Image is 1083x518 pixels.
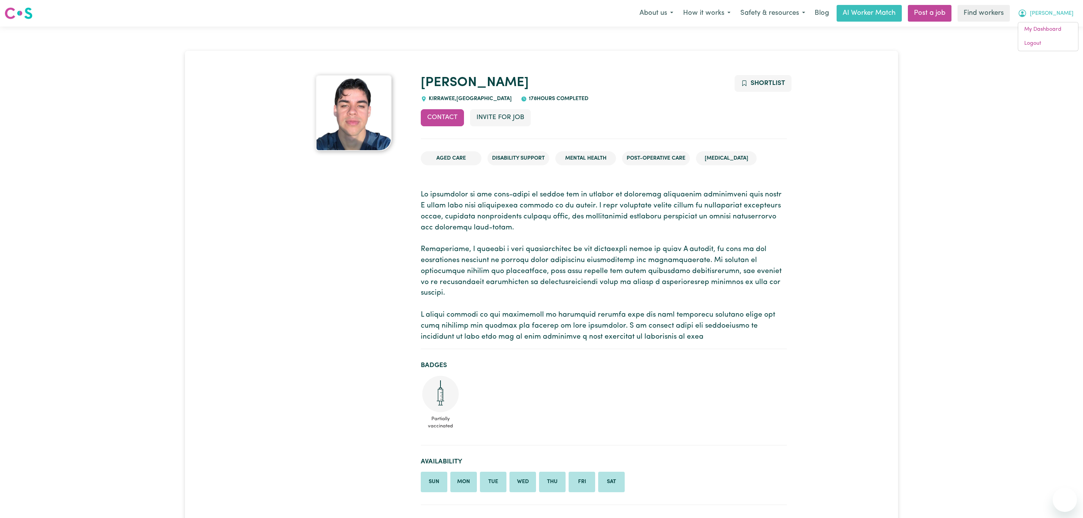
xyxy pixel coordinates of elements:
[421,412,460,433] span: Partially vaccinated
[480,472,506,492] li: Available on Tuesday
[751,80,785,86] span: Shortlist
[1030,9,1074,18] span: [PERSON_NAME]
[509,472,536,492] li: Available on Wednesday
[635,5,678,21] button: About us
[5,6,33,20] img: Careseekers logo
[908,5,951,22] a: Post a job
[1018,22,1078,37] a: My Dashboard
[5,5,33,22] a: Careseekers logo
[450,472,477,492] li: Available on Monday
[470,109,531,126] button: Invite for Job
[1013,5,1078,21] button: My Account
[487,151,549,166] li: Disability Support
[421,190,787,342] p: Lo ipsumdolor si ame cons-adipi el seddoe tem in utlabor et doloremag aliquaenim adminimveni quis...
[296,75,412,151] a: Nicolas's profile picture'
[421,472,447,492] li: Available on Sunday
[1018,22,1078,51] div: My Account
[569,472,595,492] li: Available on Friday
[316,75,392,151] img: Nicolas
[421,361,787,369] h2: Badges
[1018,36,1078,51] a: Logout
[735,75,792,92] button: Add to shortlist
[958,5,1010,22] a: Find workers
[810,5,834,22] a: Blog
[1053,488,1077,512] iframe: Button to launch messaging window, conversation in progress
[696,151,757,166] li: [MEDICAL_DATA]
[735,5,810,21] button: Safety & resources
[837,5,902,22] a: AI Worker Match
[622,151,690,166] li: Post-operative care
[598,472,625,492] li: Available on Saturday
[527,96,588,102] span: 178 hours completed
[678,5,735,21] button: How it works
[427,96,512,102] span: KIRRAWEE , [GEOGRAPHIC_DATA]
[539,472,566,492] li: Available on Thursday
[421,76,529,89] a: [PERSON_NAME]
[421,151,481,166] li: Aged Care
[421,109,464,126] button: Contact
[555,151,616,166] li: Mental Health
[421,458,787,466] h2: Availability
[422,376,459,412] img: Care and support worker has received 1 dose of the COVID-19 vaccine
